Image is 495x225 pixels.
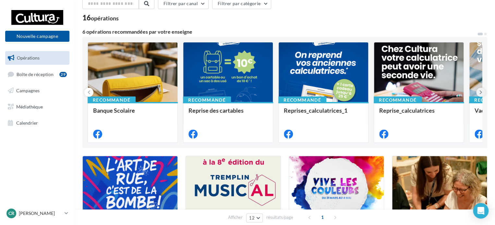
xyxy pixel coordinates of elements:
[278,96,326,104] div: Recommandé
[4,67,71,81] a: Boîte de réception29
[4,100,71,114] a: Médiathèque
[16,120,38,125] span: Calendrier
[93,107,135,114] span: Banque Scolaire
[4,84,71,97] a: Campagnes
[91,15,119,21] div: opérations
[8,210,14,217] span: CR
[379,107,435,114] span: Reprise_calculatrices
[188,107,244,114] span: Reprise des cartables
[19,210,62,217] p: [PERSON_NAME]
[249,215,255,220] span: 12
[266,214,293,220] span: résultats/page
[228,214,243,220] span: Afficher
[82,29,477,34] div: 6 opérations recommandées par votre enseigne
[17,55,40,61] span: Opérations
[473,203,489,219] div: Open Intercom Messenger
[4,116,71,130] a: Calendrier
[59,72,67,77] div: 29
[5,31,69,42] button: Nouvelle campagne
[317,212,328,222] span: 1
[284,107,347,114] span: Reprises_calculatrices_1
[16,104,43,109] span: Médiathèque
[374,96,422,104] div: Recommandé
[246,213,263,222] button: 12
[16,88,40,93] span: Campagnes
[183,96,231,104] div: Recommandé
[4,51,71,65] a: Opérations
[5,207,69,219] a: CR [PERSON_NAME]
[17,71,54,77] span: Boîte de réception
[88,96,136,104] div: Recommandé
[82,14,119,21] div: 16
